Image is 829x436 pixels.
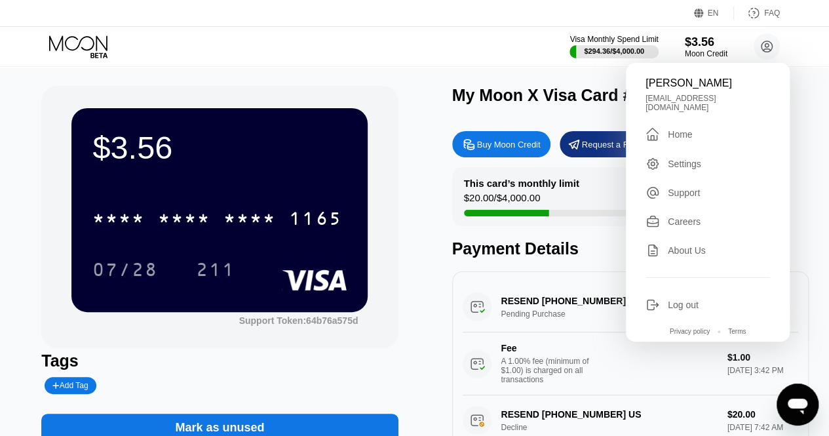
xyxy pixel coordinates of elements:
[668,188,700,198] div: Support
[646,214,770,229] div: Careers
[501,343,593,353] div: Fee
[727,352,798,363] div: $1.00
[777,384,819,426] iframe: Button to launch messaging window
[685,35,727,58] div: $3.56Moon Credit
[727,366,798,375] div: [DATE] 3:42 PM
[83,253,168,286] div: 07/28
[670,328,710,335] div: Privacy policy
[728,328,746,335] div: Terms
[45,377,96,394] div: Add Tag
[92,261,158,282] div: 07/28
[289,210,341,231] div: 1165
[569,35,658,58] div: Visa Monthly Spend Limit$294.36/$4,000.00
[668,245,706,256] div: About Us
[646,186,770,200] div: Support
[646,77,770,89] div: [PERSON_NAME]
[685,35,727,49] div: $3.56
[239,315,358,326] div: Support Token:64b76a575d
[477,139,541,150] div: Buy Moon Credit
[452,131,550,157] div: Buy Moon Credit
[734,7,780,20] div: FAQ
[646,127,770,142] div: Home
[464,192,541,210] div: $20.00 / $4,000.00
[52,381,88,390] div: Add Tag
[646,127,660,142] div: 
[685,49,727,58] div: Moon Credit
[668,300,699,310] div: Log out
[694,7,734,20] div: EN
[668,216,701,227] div: Careers
[646,243,770,258] div: About Us
[463,332,798,395] div: FeeA 1.00% fee (minimum of $1.00) is charged on all transactions$1.00[DATE] 3:42 PM
[452,239,809,258] div: Payment Details
[646,157,770,171] div: Settings
[646,298,770,312] div: Log out
[464,178,579,189] div: This card’s monthly limit
[708,9,719,18] div: EN
[452,86,642,105] div: My Moon X Visa Card #3
[764,9,780,18] div: FAQ
[560,131,658,157] div: Request a Refund
[41,351,398,370] div: Tags
[569,35,658,44] div: Visa Monthly Spend Limit
[668,129,692,140] div: Home
[501,357,600,384] div: A 1.00% fee (minimum of $1.00) is charged on all transactions
[646,94,770,112] div: [EMAIL_ADDRESS][DOMAIN_NAME]
[239,315,358,326] div: Support Token: 64b76a575d
[582,139,651,150] div: Request a Refund
[175,420,264,435] div: Mark as unused
[668,159,701,169] div: Settings
[186,253,245,286] div: 211
[584,47,644,55] div: $294.36 / $4,000.00
[196,261,235,282] div: 211
[92,129,347,166] div: $3.56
